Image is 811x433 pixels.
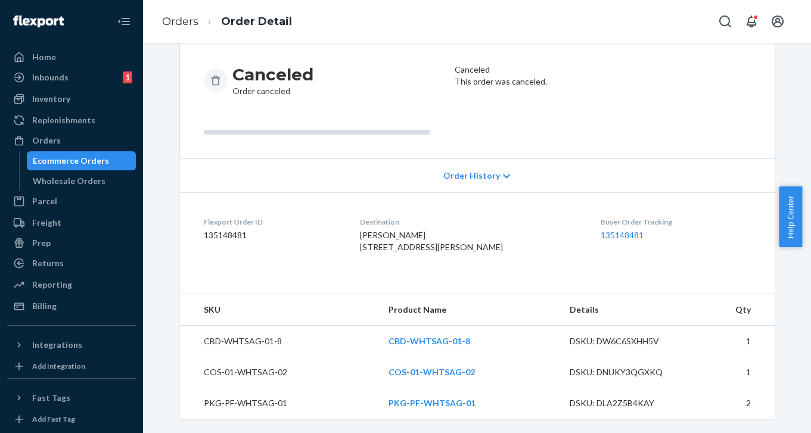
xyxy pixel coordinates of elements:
th: Qty [691,294,775,326]
div: Freight [32,217,61,229]
a: Prep [7,233,136,253]
div: Orders [32,135,61,147]
div: DSKU: DW6C6SXHH5V [570,335,682,347]
button: Fast Tags [7,388,136,407]
button: Open account menu [766,10,790,33]
div: DSKU: DNUKY3QGXKQ [570,366,682,378]
div: Order canceled [232,64,313,97]
a: Parcel [7,192,136,211]
button: Open Search Box [713,10,737,33]
td: COS-01-WHTSAG-02 [180,357,380,388]
button: Help Center [779,186,802,247]
dd: 135148481 [204,229,341,241]
div: 1 [123,71,132,83]
th: SKU [180,294,380,326]
a: Order Detail [221,15,292,28]
div: Reporting [32,279,72,291]
button: Open notifications [739,10,763,33]
a: COS-01-WHTSAG-02 [389,367,475,377]
div: Replenishments [32,114,95,126]
div: Wholesale Orders [33,175,105,187]
div: Add Integration [32,361,85,371]
td: 1 [691,357,775,388]
a: Wholesale Orders [27,172,136,191]
a: Billing [7,297,136,316]
div: Add Fast Tag [32,414,75,424]
a: Orders [162,15,198,28]
td: CBD-WHTSAG-01-8 [180,326,380,357]
button: Integrations [7,335,136,354]
dt: Buyer Order Tracking [601,217,751,227]
a: Home [7,48,136,67]
a: Orders [7,131,136,150]
div: Billing [32,300,57,312]
h3: Canceled [232,64,313,85]
header: Canceled [455,64,751,76]
div: Fast Tags [32,392,70,404]
div: Parcel [32,195,57,207]
a: Add Fast Tag [7,412,136,426]
a: Freight [7,213,136,232]
a: Add Integration [7,359,136,373]
ol: breadcrumbs [153,4,302,39]
a: Inbounds1 [7,68,136,87]
p: This order was canceled. [455,76,751,88]
td: 1 [691,326,775,357]
a: Replenishments [7,111,136,130]
button: Close Navigation [112,10,136,33]
div: DSKU: DLA2Z5B4KAY [570,397,682,409]
a: Returns [7,254,136,273]
span: [PERSON_NAME] [STREET_ADDRESS][PERSON_NAME] [360,230,503,252]
a: PKG-PF-WHTSAG-01 [389,398,476,408]
dt: Flexport Order ID [204,217,341,227]
a: Reporting [7,275,136,294]
div: Prep [32,237,51,249]
a: CBD-WHTSAG-01-8 [389,336,470,346]
div: Home [32,51,56,63]
dt: Destination [360,217,582,227]
a: Ecommerce Orders [27,151,136,170]
th: Product Name [379,294,560,326]
div: Ecommerce Orders [33,155,109,167]
td: PKG-PF-WHTSAG-01 [180,388,380,419]
a: Inventory [7,89,136,108]
div: Inventory [32,93,70,105]
div: Inbounds [32,71,69,83]
th: Details [560,294,691,326]
td: 2 [691,388,775,419]
img: Flexport logo [13,15,64,27]
span: Order History [443,170,500,182]
div: Returns [32,257,64,269]
div: Integrations [32,339,82,351]
a: 135148481 [601,230,644,240]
